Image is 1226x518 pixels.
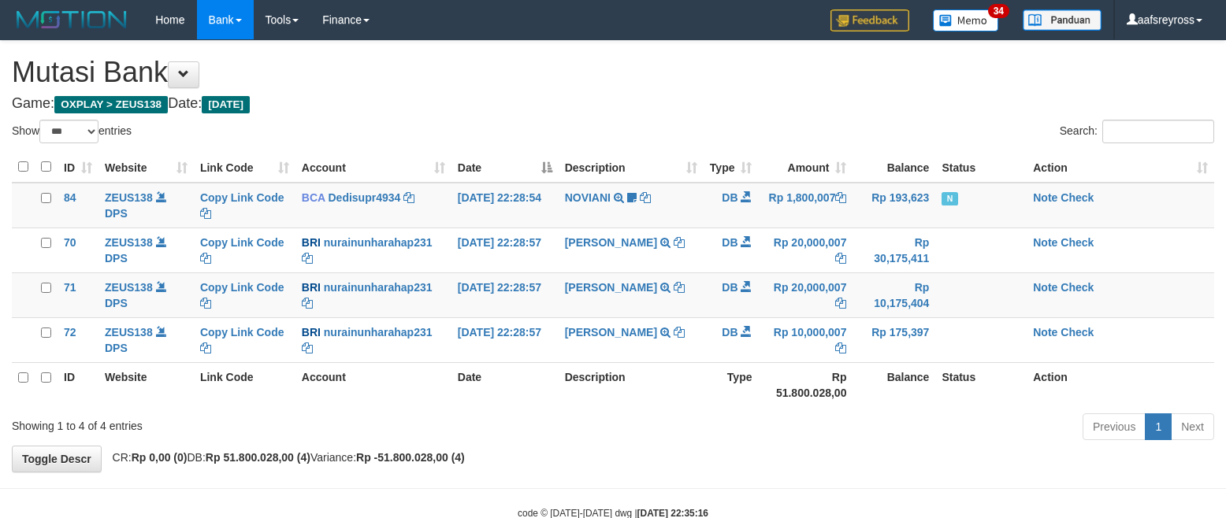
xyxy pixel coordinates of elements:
span: 70 [64,236,76,249]
th: Website [98,362,194,407]
a: Copy nurainunharahap231 to clipboard [302,252,313,265]
a: Copy Rp 10,000,007 to clipboard [835,342,846,354]
a: [PERSON_NAME] [565,326,657,339]
img: MOTION_logo.png [12,8,132,31]
th: Rp 51.800.028,00 [758,362,853,407]
td: DPS [98,228,194,272]
a: Check [1061,326,1094,339]
td: Rp 10,000,007 [758,317,853,362]
span: [DATE] [202,96,250,113]
th: ID: activate to sort column ascending [58,152,98,183]
h4: Game: Date: [12,96,1214,112]
a: Note [1033,191,1057,204]
a: Copy nurainunharahap231 to clipboard [302,342,313,354]
th: Account: activate to sort column ascending [295,152,451,183]
a: Check [1061,281,1094,294]
select: Showentries [39,120,98,143]
label: Search: [1060,120,1214,143]
a: Check [1061,191,1094,204]
span: BCA [302,191,325,204]
th: Description [559,362,704,407]
img: panduan.png [1023,9,1102,31]
a: Copy Link Code [200,326,284,354]
span: 34 [988,4,1009,18]
th: Type [704,362,759,407]
a: Note [1033,326,1057,339]
td: Rp 20,000,007 [758,272,853,317]
span: 84 [64,191,76,204]
img: Button%20Memo.svg [933,9,999,31]
span: DB [722,326,737,339]
a: Copy Link Code [200,281,284,309]
a: ZEUS138 [105,191,153,204]
label: Show entries [12,120,132,143]
span: BRI [302,326,321,339]
a: [PERSON_NAME] [565,236,657,249]
th: Website: activate to sort column ascending [98,152,194,183]
td: Rp 10,175,404 [853,272,935,317]
a: 1 [1145,413,1172,440]
th: Status [935,362,1027,407]
td: Rp 20,000,007 [758,228,853,272]
td: [DATE] 22:28:54 [451,183,559,228]
td: Rp 193,623 [853,183,935,228]
a: Copy NURAINUN HARAHAP to clipboard [674,326,685,339]
td: [DATE] 22:28:57 [451,272,559,317]
th: Link Code: activate to sort column ascending [194,152,295,183]
td: [DATE] 22:28:57 [451,317,559,362]
th: Date [451,362,559,407]
td: Rp 1,800,007 [758,183,853,228]
th: Status [935,152,1027,183]
a: nurainunharahap231 [324,236,433,249]
a: Check [1061,236,1094,249]
h1: Mutasi Bank [12,57,1214,88]
th: Action: activate to sort column ascending [1027,152,1214,183]
a: Copy Dedisupr4934 to clipboard [403,191,414,204]
strong: Rp -51.800.028,00 (4) [356,451,465,464]
a: Note [1033,281,1057,294]
a: Note [1033,236,1057,249]
span: DB [722,281,737,294]
td: DPS [98,272,194,317]
a: ZEUS138 [105,236,153,249]
a: Copy Link Code [200,236,284,265]
a: Copy Rp 20,000,007 to clipboard [835,297,846,309]
th: Balance [853,152,935,183]
a: Toggle Descr [12,446,102,472]
td: DPS [98,317,194,362]
a: Next [1171,413,1214,440]
a: ZEUS138 [105,326,153,339]
td: Rp 175,397 [853,317,935,362]
th: Action [1027,362,1214,407]
a: Copy Link Code [200,191,284,220]
th: Date: activate to sort column descending [451,152,559,183]
span: Has Note [942,192,957,205]
span: CR: DB: Variance: [105,451,465,464]
a: Copy NURAINUN HARAHAP to clipboard [674,281,685,294]
strong: Rp 51.800.028,00 (4) [206,451,310,464]
div: Showing 1 to 4 of 4 entries [12,412,499,434]
span: DB [722,191,737,204]
td: Rp 30,175,411 [853,228,935,272]
a: nurainunharahap231 [324,281,433,294]
a: [PERSON_NAME] [565,281,657,294]
span: BRI [302,281,321,294]
th: ID [58,362,98,407]
a: Dedisupr4934 [329,191,401,204]
a: Previous [1083,413,1146,440]
th: Link Code [194,362,295,407]
span: BRI [302,236,321,249]
th: Balance [853,362,935,407]
span: OXPLAY > ZEUS138 [54,96,168,113]
img: Feedback.jpg [830,9,909,31]
a: Copy Rp 1,800,007 to clipboard [835,191,846,204]
th: Amount: activate to sort column ascending [758,152,853,183]
span: 71 [64,281,76,294]
td: [DATE] 22:28:57 [451,228,559,272]
th: Description: activate to sort column ascending [559,152,704,183]
th: Account [295,362,451,407]
input: Search: [1102,120,1214,143]
span: 72 [64,326,76,339]
span: DB [722,236,737,249]
a: ZEUS138 [105,281,153,294]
